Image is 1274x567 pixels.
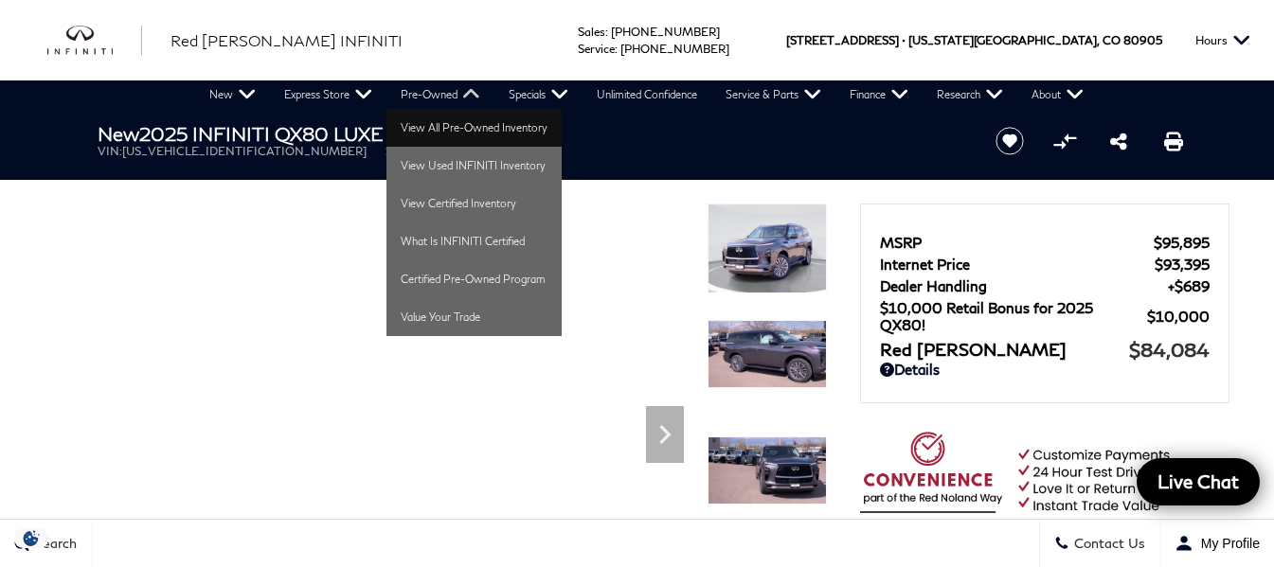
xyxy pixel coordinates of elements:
[386,147,562,185] a: View Used INFINITI Inventory
[923,80,1017,109] a: Research
[386,144,418,158] span: Stock:
[170,31,403,49] span: Red [PERSON_NAME] INFINITI
[1154,234,1210,251] span: $95,895
[9,528,53,548] section: Click to Open Cookie Consent Modal
[880,234,1154,251] span: MSRP
[195,80,1098,109] nav: Main Navigation
[711,80,835,109] a: Service & Parts
[1137,458,1260,505] a: Live Chat
[708,436,827,505] img: New 2025 ANTHRACITE GRAY INFINITI LUXE 4WD image 3
[880,299,1210,333] a: $10,000 Retail Bonus for 2025 QX80! $10,000
[708,320,827,388] img: New 2025 ANTHRACITE GRAY INFINITI LUXE 4WD image 2
[386,80,494,109] a: Pre-Owned
[880,339,1129,360] span: Red [PERSON_NAME]
[29,536,77,552] span: Search
[1160,520,1274,567] button: Open user profile menu
[9,528,53,548] img: Opt-Out Icon
[880,299,1147,333] span: $10,000 Retail Bonus for 2025 QX80!
[646,406,684,463] div: Next
[1193,536,1260,551] span: My Profile
[989,126,1031,156] button: Save vehicle
[494,80,583,109] a: Specials
[386,109,562,147] a: View All Pre-Owned Inventory
[170,29,403,52] a: Red [PERSON_NAME] INFINITI
[1050,127,1079,155] button: Compare Vehicle
[98,144,122,158] span: VIN:
[835,80,923,109] a: Finance
[386,260,562,298] a: Certified Pre-Owned Program
[1147,308,1210,325] span: $10,000
[708,204,827,293] img: New 2025 ANTHRACITE GRAY INFINITI LUXE 4WD image 1
[47,26,142,56] img: INFINITI
[47,26,142,56] a: infiniti
[1129,338,1210,361] span: $84,084
[605,25,608,39] span: :
[122,144,367,158] span: [US_VEHICLE_IDENTIFICATION_NUMBER]
[270,80,386,109] a: Express Store
[880,277,1168,294] span: Dealer Handling
[195,80,270,109] a: New
[615,42,618,56] span: :
[786,33,1162,47] a: [STREET_ADDRESS] • [US_STATE][GEOGRAPHIC_DATA], CO 80905
[611,25,720,39] a: [PHONE_NUMBER]
[578,42,615,56] span: Service
[583,80,711,109] a: Unlimited Confidence
[880,361,1210,378] a: Details
[880,338,1210,361] a: Red [PERSON_NAME] $84,084
[1155,256,1210,273] span: $93,395
[880,256,1210,273] a: Internet Price $93,395
[1017,80,1098,109] a: About
[880,234,1210,251] a: MSRP $95,895
[1148,470,1248,493] span: Live Chat
[1168,277,1210,294] span: $689
[1110,130,1127,152] a: Share this New 2025 INFINITI QX80 LUXE 4WD
[880,277,1210,294] a: Dealer Handling $689
[1164,130,1183,152] a: Print this New 2025 INFINITI QX80 LUXE 4WD
[98,123,964,144] h1: 2025 INFINITI QX80 LUXE 4WD
[1069,536,1145,552] span: Contact Us
[578,25,605,39] span: Sales
[386,298,562,336] a: Value Your Trade
[620,42,729,56] a: [PHONE_NUMBER]
[880,256,1155,273] span: Internet Price
[98,122,139,145] strong: New
[386,222,562,260] a: What Is INFINITI Certified
[386,185,562,222] a: View Certified Inventory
